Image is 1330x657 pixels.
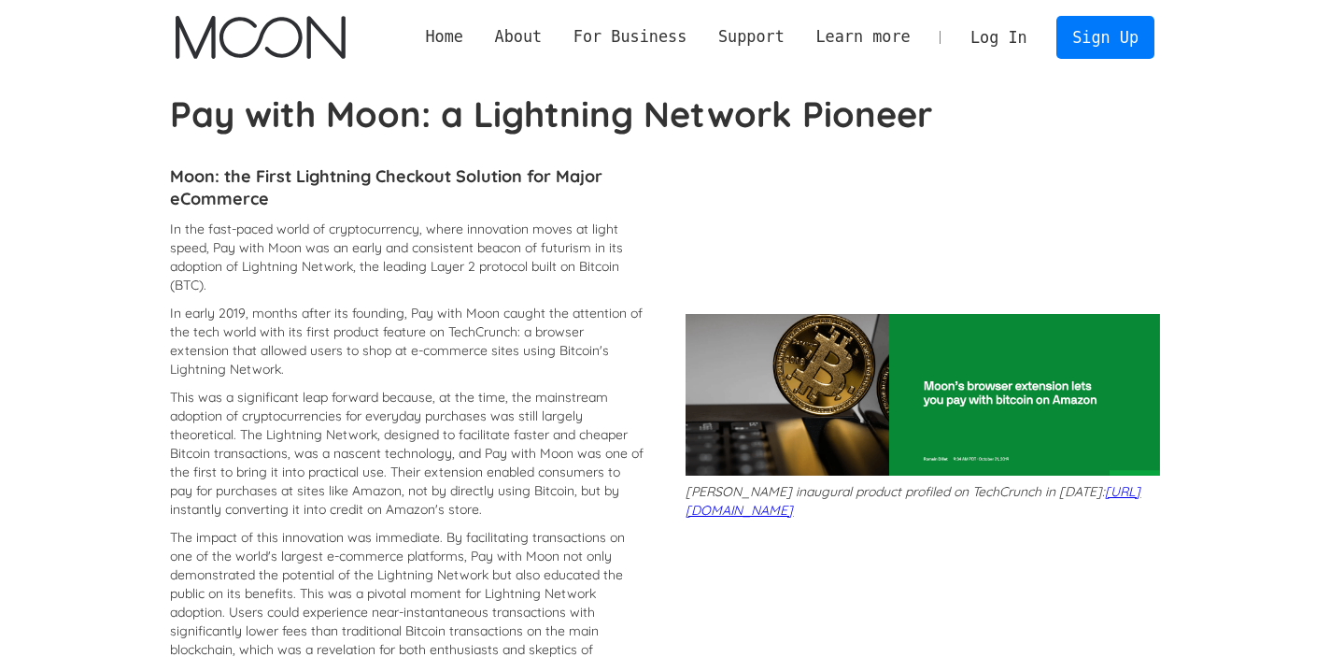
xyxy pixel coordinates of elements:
[702,25,799,49] div: Support
[176,16,345,59] img: Moon Logo
[558,25,702,49] div: For Business
[170,388,644,519] p: This was a significant leap forward because, at the time, the mainstream adoption of cryptocurren...
[686,483,1140,519] a: [URL][DOMAIN_NAME]
[495,25,543,49] div: About
[410,25,479,49] a: Home
[718,25,785,49] div: Support
[686,482,1160,520] p: [PERSON_NAME] inaugural product profiled on TechCrunch in [DATE]:
[176,16,345,59] a: home
[170,304,644,378] p: In early 2019, months after its founding, Pay with Moon caught the attention of the tech world wi...
[800,25,927,49] div: Learn more
[479,25,558,49] div: About
[170,220,644,294] p: In the fast-paced world of cryptocurrency, where innovation moves at light speed, Pay with Moon w...
[815,25,910,49] div: Learn more
[573,25,686,49] div: For Business
[170,93,1161,135] h1: Pay with Moon: a Lightning Network Pioneer
[1056,16,1153,58] a: Sign Up
[955,17,1042,58] a: Log In
[170,165,644,210] h4: Moon: the First Lightning Checkout Solution for Major eCommerce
